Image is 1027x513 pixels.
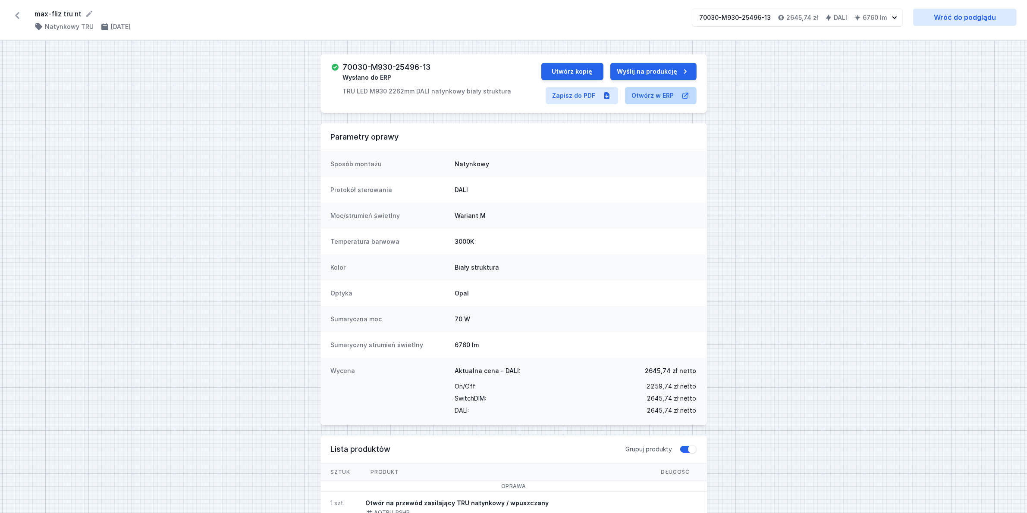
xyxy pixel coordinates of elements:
h4: 2645,74 zł [786,13,818,22]
dd: 6760 lm [455,341,697,349]
dt: Kolor [331,263,448,272]
dt: Temperatura barwowa [331,237,448,246]
dt: Wycena [331,367,448,417]
a: Wróć do podglądu [913,9,1017,26]
dt: Optyka [331,289,448,298]
div: 70030-M930-25496-13 [699,13,771,22]
dd: Wariant M [455,211,697,220]
dd: Opal [455,289,697,298]
h4: DALI [834,13,847,22]
dd: DALI [455,186,697,194]
dt: Protokół sterowania [331,186,448,194]
span: Wysłano do ERP [343,73,392,82]
span: Grupuj produkty [626,445,672,454]
dd: 3000K [455,237,697,246]
h3: 70030-M930-25496-13 [343,63,431,72]
span: SwitchDIM : [455,392,487,404]
span: DALI : [455,404,469,417]
span: On/Off : [455,380,477,392]
button: Grupuj produkty [679,445,697,454]
span: Produkt [361,463,409,481]
div: 1 szt. [331,499,345,507]
dd: Biały struktura [455,263,697,272]
p: TRU LED M930 2262mm DALI natynkowy biały struktura [343,87,512,96]
dd: Natynkowy [455,160,697,168]
h3: Parametry oprawy [331,132,697,142]
span: 2645,74 zł netto [647,404,697,417]
span: 2259,74 zł netto [647,380,697,392]
span: Długość [650,463,700,481]
h4: Natynkowy TRU [45,22,94,31]
dd: 70 W [455,315,697,323]
div: Otwór na przewód zasilający TRU natynkowy / wpuszczany [366,499,549,507]
button: Wyślij na produkcję [610,63,697,80]
dt: Sposób montażu [331,160,448,168]
dt: Moc/strumień świetlny [331,211,448,220]
a: Zapisz do PDF [546,87,618,104]
h4: 6760 lm [863,13,887,22]
h3: Oprawa [331,483,697,490]
h4: [DATE] [111,22,131,31]
span: 2645,74 zł netto [645,367,697,375]
dt: Sumaryczny strumień świetlny [331,341,448,349]
span: Aktualna cena - DALI: [455,367,521,375]
span: Sztuk [320,463,361,481]
button: 70030-M930-25496-132645,74 złDALI6760 lm [692,9,903,27]
h3: Lista produktów [331,444,626,454]
button: Edytuj nazwę projektu [85,9,94,18]
button: Utwórz kopię [541,63,603,80]
form: max-fliz tru nt [35,9,682,19]
a: Otwórz w ERP [625,87,697,104]
span: 2645,74 zł netto [647,392,697,404]
dt: Sumaryczna moc [331,315,448,323]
